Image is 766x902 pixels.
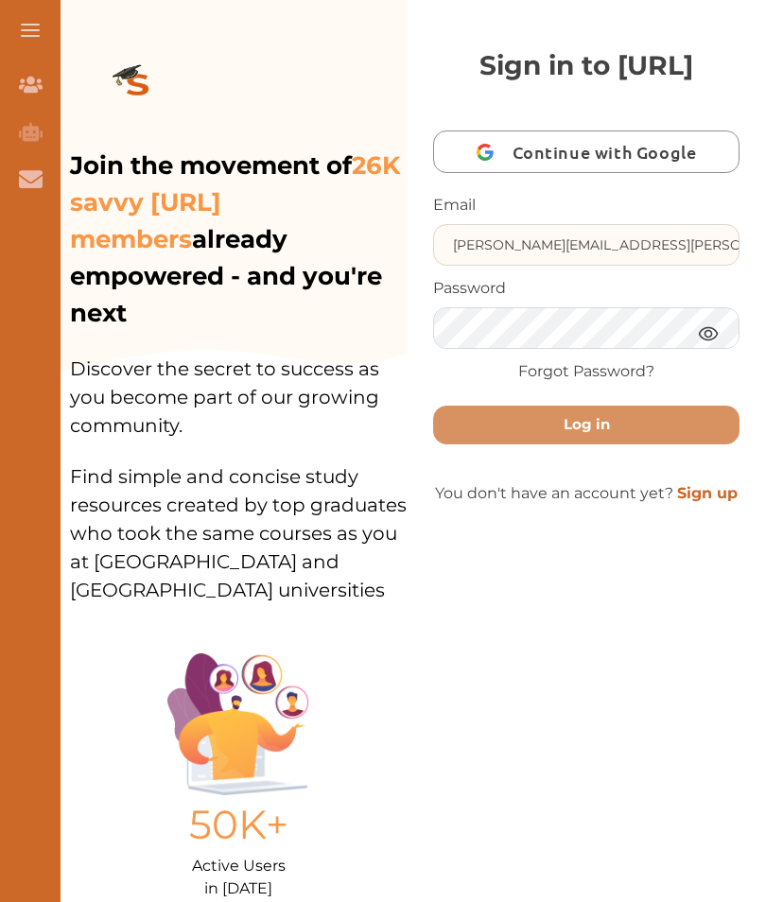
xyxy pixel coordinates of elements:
[677,484,738,502] a: Sign up
[433,482,740,505] p: You don't have an account yet?
[697,321,720,345] img: eye.3286bcf0.webp
[167,795,309,855] p: 50K+
[433,45,740,85] p: Sign in to [URL]
[70,147,403,332] p: Join the movement of already empowered - and you're next
[70,150,400,254] span: 26K savvy [URL] members
[433,406,740,444] button: Log in
[70,440,407,604] p: Find simple and concise study resources created by top graduates who took the same courses as you...
[433,277,740,300] p: Password
[433,194,740,217] p: Email
[433,130,740,173] button: Continue with Google
[70,34,206,140] img: logo
[434,225,739,265] input: Enter your username or email
[167,653,309,795] img: Illustration.25158f3c.png
[70,332,407,440] p: Discover the secret to success as you become part of our growing community.
[513,130,706,174] span: Continue with Google
[167,855,309,900] p: Active Users in [DATE]
[518,360,654,383] a: Forgot Password?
